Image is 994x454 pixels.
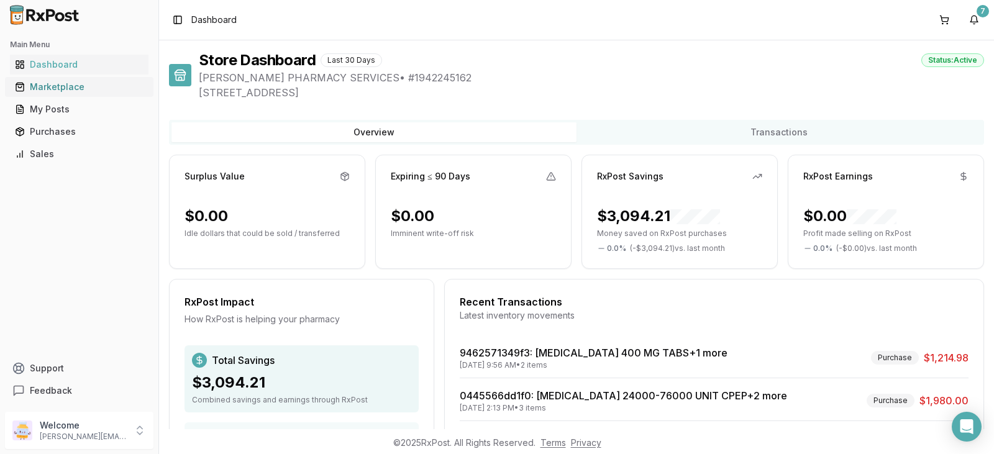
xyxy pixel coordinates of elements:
div: Latest inventory movements [460,309,969,322]
div: Dashboard [15,58,144,71]
button: 7 [964,10,984,30]
span: $1,980.00 [919,393,969,408]
nav: breadcrumb [191,14,237,26]
div: Sales [15,148,144,160]
div: [DATE] 2:13 PM • 3 items [460,403,787,413]
p: Idle dollars that could be sold / transferred [185,229,350,238]
div: Purchase [871,351,919,365]
div: Last 30 Days [321,53,382,67]
a: Purchases [10,120,148,143]
div: RxPost Impact [185,294,419,309]
div: My Posts [15,103,144,116]
div: Status: Active [921,53,984,67]
button: Dashboard [5,55,153,75]
div: 7 [977,5,989,17]
button: Purchases [5,122,153,142]
p: [PERSON_NAME][EMAIL_ADDRESS][DOMAIN_NAME] [40,432,126,442]
div: RxPost Savings [597,170,663,183]
div: RxPost Earnings [803,170,873,183]
button: Overview [171,122,577,142]
img: User avatar [12,420,32,440]
span: ( - $3,094.21 ) vs. last month [630,243,725,253]
a: 9462571349f3: [MEDICAL_DATA] 400 MG TABS+1 more [460,347,727,359]
a: 0445566dd1f0: [MEDICAL_DATA] 24000-76000 UNIT CPEP+2 more [460,389,787,402]
div: Marketplace [15,81,144,93]
span: 0.0 % [607,243,626,253]
span: $1,214.98 [924,350,969,365]
span: 0.0 % [813,243,832,253]
a: Marketplace [10,76,148,98]
span: Dashboard [191,14,237,26]
div: Expiring ≤ 90 Days [391,170,470,183]
p: Welcome [40,419,126,432]
button: Support [5,357,153,379]
span: Feedback [30,384,72,397]
span: ( - $0.00 ) vs. last month [836,243,917,253]
span: [PERSON_NAME] PHARMACY SERVICES • # 1942245162 [199,70,984,85]
a: Privacy [571,437,601,448]
div: Purchases [15,125,144,138]
img: RxPost Logo [5,5,84,25]
div: Recent Transactions [460,294,969,309]
button: Sales [5,144,153,164]
button: Transactions [577,122,982,142]
a: Terms [540,437,566,448]
div: Purchase [867,394,914,407]
button: Marketplace [5,77,153,97]
div: [DATE] 9:56 AM • 2 items [460,360,727,370]
div: How RxPost is helping your pharmacy [185,313,419,325]
h1: Store Dashboard [199,50,316,70]
button: My Posts [5,99,153,119]
p: Profit made selling on RxPost [803,229,969,238]
a: Sales [10,143,148,165]
button: Feedback [5,379,153,402]
div: Combined savings and earnings through RxPost [192,395,411,405]
h2: Main Menu [10,40,148,50]
div: $0.00 [391,206,434,226]
span: [STREET_ADDRESS] [199,85,984,100]
div: $3,094.21 [192,373,411,393]
div: $0.00 [803,206,896,226]
p: Imminent write-off risk [391,229,556,238]
div: Open Intercom Messenger [952,412,982,442]
span: Total Savings [212,353,275,368]
div: Surplus Value [185,170,245,183]
a: Dashboard [10,53,148,76]
a: My Posts [10,98,148,120]
div: $3,094.21 [597,206,720,226]
div: $0.00 [185,206,228,226]
p: Money saved on RxPost purchases [597,229,762,238]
